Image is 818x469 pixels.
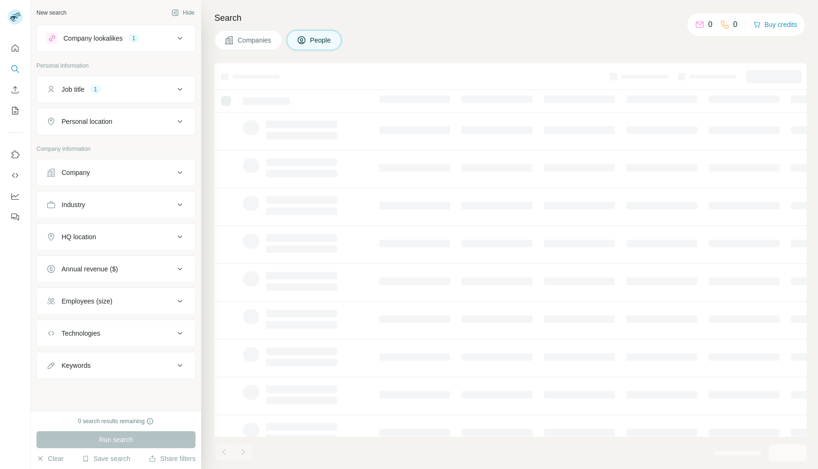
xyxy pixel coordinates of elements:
div: Industry [62,200,85,209]
div: 1 [90,85,101,94]
button: Annual revenue ($) [37,258,195,280]
button: Save search [82,454,130,463]
p: Company information [36,145,196,153]
button: My lists [8,102,23,119]
button: Use Surfe API [8,167,23,184]
div: Employees (size) [62,296,112,306]
div: Job title [62,85,84,94]
p: Personal information [36,61,196,70]
div: New search [36,9,66,17]
span: People [310,35,332,45]
div: Keywords [62,361,90,370]
button: HQ location [37,226,195,248]
span: Companies [238,35,272,45]
div: Technologies [62,329,100,338]
button: Dashboard [8,188,23,205]
div: Company lookalikes [63,34,123,43]
div: 1 [128,34,139,43]
button: Share filters [149,454,196,463]
button: Search [8,61,23,78]
div: Annual revenue ($) [62,264,118,274]
button: Enrich CSV [8,81,23,98]
p: 0 [708,19,712,30]
button: Buy credits [753,18,797,31]
button: Technologies [37,322,195,345]
button: Keywords [37,354,195,377]
div: HQ location [62,232,96,242]
div: 0 search results remaining [78,417,154,426]
button: Feedback [8,208,23,226]
p: 0 [733,19,738,30]
button: Employees (size) [37,290,195,313]
button: Hide [165,6,201,20]
button: Job title1 [37,78,195,101]
div: Personal location [62,117,112,126]
button: Clear [36,454,63,463]
button: Company lookalikes1 [37,27,195,50]
button: Quick start [8,40,23,57]
button: Industry [37,193,195,216]
h4: Search [214,11,807,25]
div: Company [62,168,90,177]
button: Use Surfe on LinkedIn [8,146,23,163]
button: Personal location [37,110,195,133]
button: Company [37,161,195,184]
